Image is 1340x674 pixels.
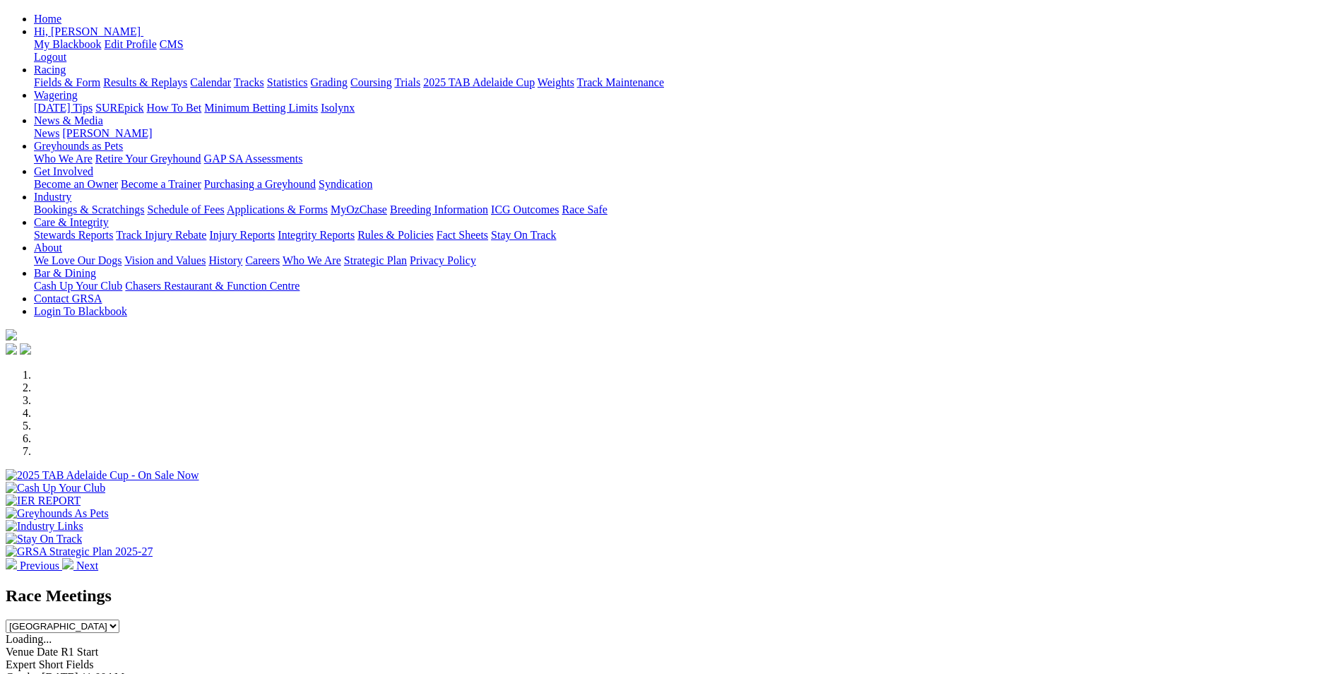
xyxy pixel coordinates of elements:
a: Results & Replays [103,76,187,88]
div: Get Involved [34,178,1334,191]
a: Fact Sheets [437,229,488,241]
a: Retire Your Greyhound [95,153,201,165]
a: CMS [160,38,184,50]
a: Who We Are [34,153,93,165]
a: Track Injury Rebate [116,229,206,241]
a: Cash Up Your Club [34,280,122,292]
span: Venue [6,646,34,658]
a: News [34,127,59,139]
a: News & Media [34,114,103,126]
a: Calendar [190,76,231,88]
a: Coursing [350,76,392,88]
a: SUREpick [95,102,143,114]
a: Racing [34,64,66,76]
a: Syndication [319,178,372,190]
a: Applications & Forms [227,203,328,215]
a: Chasers Restaurant & Function Centre [125,280,300,292]
span: Short [39,658,64,670]
a: Rules & Policies [357,229,434,241]
a: Login To Blackbook [34,305,127,317]
a: Fields & Form [34,76,100,88]
span: Expert [6,658,36,670]
img: Cash Up Your Club [6,482,105,495]
a: Vision and Values [124,254,206,266]
img: Stay On Track [6,533,82,545]
a: Race Safe [562,203,607,215]
div: Hi, [PERSON_NAME] [34,38,1334,64]
a: Isolynx [321,102,355,114]
span: Previous [20,560,59,572]
a: Previous [6,560,62,572]
a: [PERSON_NAME] [62,127,152,139]
span: Date [37,646,58,658]
span: R1 Start [61,646,98,658]
a: Statistics [267,76,308,88]
a: Weights [538,76,574,88]
span: Loading... [6,633,52,645]
div: Greyhounds as Pets [34,153,1334,165]
a: Contact GRSA [34,292,102,305]
div: Industry [34,203,1334,216]
a: ICG Outcomes [491,203,559,215]
a: MyOzChase [331,203,387,215]
span: Hi, [PERSON_NAME] [34,25,141,37]
img: Industry Links [6,520,83,533]
a: About [34,242,62,254]
a: My Blackbook [34,38,102,50]
a: Tracks [234,76,264,88]
img: 2025 TAB Adelaide Cup - On Sale Now [6,469,199,482]
a: History [208,254,242,266]
a: Hi, [PERSON_NAME] [34,25,143,37]
div: Wagering [34,102,1334,114]
a: Home [34,13,61,25]
img: facebook.svg [6,343,17,355]
a: Greyhounds as Pets [34,140,123,152]
a: Logout [34,51,66,63]
a: Trials [394,76,420,88]
a: Become an Owner [34,178,118,190]
div: News & Media [34,127,1334,140]
a: Bookings & Scratchings [34,203,144,215]
div: Bar & Dining [34,280,1334,292]
a: 2025 TAB Adelaide Cup [423,76,535,88]
a: GAP SA Assessments [204,153,303,165]
span: Fields [66,658,93,670]
a: Stay On Track [491,229,556,241]
div: Care & Integrity [34,229,1334,242]
a: Bar & Dining [34,267,96,279]
a: Wagering [34,89,78,101]
div: About [34,254,1334,267]
a: We Love Our Dogs [34,254,121,266]
a: Get Involved [34,165,93,177]
a: Become a Trainer [121,178,201,190]
img: logo-grsa-white.png [6,329,17,341]
a: Schedule of Fees [147,203,224,215]
a: Breeding Information [390,203,488,215]
img: chevron-left-pager-white.svg [6,558,17,569]
a: Stewards Reports [34,229,113,241]
a: Edit Profile [105,38,157,50]
img: Greyhounds As Pets [6,507,109,520]
a: Industry [34,191,71,203]
a: Integrity Reports [278,229,355,241]
span: Next [76,560,98,572]
a: Minimum Betting Limits [204,102,318,114]
a: Privacy Policy [410,254,476,266]
a: Who We Are [283,254,341,266]
a: Next [62,560,98,572]
a: [DATE] Tips [34,102,93,114]
a: Injury Reports [209,229,275,241]
img: GRSA Strategic Plan 2025-27 [6,545,153,558]
a: Purchasing a Greyhound [204,178,316,190]
a: How To Bet [147,102,202,114]
img: IER REPORT [6,495,81,507]
img: twitter.svg [20,343,31,355]
img: chevron-right-pager-white.svg [62,558,73,569]
a: Track Maintenance [577,76,664,88]
h2: Race Meetings [6,586,1334,605]
a: Grading [311,76,348,88]
a: Careers [245,254,280,266]
a: Care & Integrity [34,216,109,228]
a: Strategic Plan [344,254,407,266]
div: Racing [34,76,1334,89]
